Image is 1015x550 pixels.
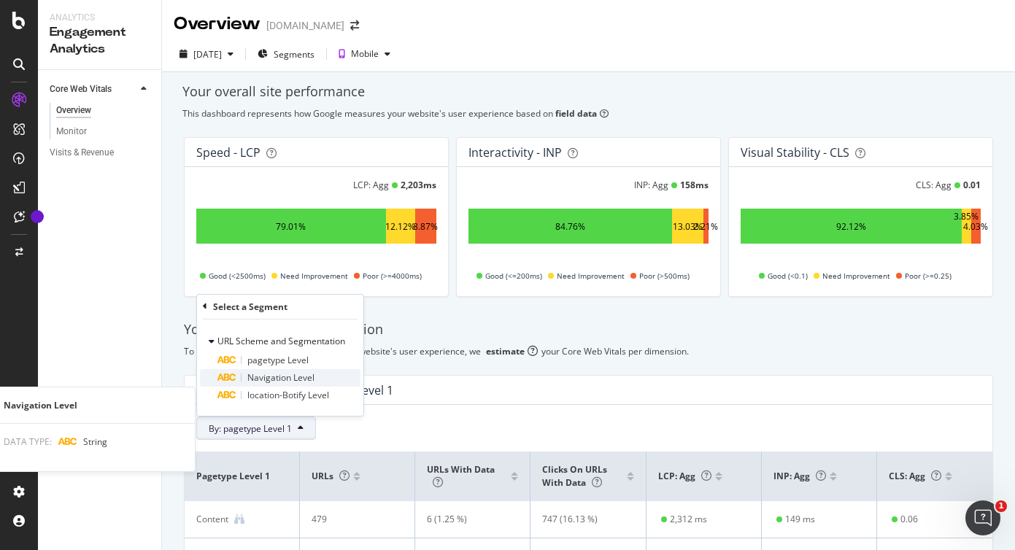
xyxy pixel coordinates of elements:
div: 479 [312,513,394,526]
div: 0.06 [900,513,918,526]
div: Interactivity - INP [468,145,562,160]
span: pagetype Level 1 [196,470,284,483]
div: Analytics [50,12,150,24]
button: [DATE] [174,42,239,66]
div: Mobile [351,50,379,58]
span: Need Improvement [280,267,348,284]
div: Overview [56,103,91,118]
div: 13.03% [673,220,703,233]
div: 92.12% [836,220,866,233]
div: Your overall site performance [182,82,995,101]
div: Speed - LCP [196,145,260,160]
div: 12.12% [385,220,415,233]
div: To help you identify where to improve your website's user experience, we your Core Web Vitals per... [184,345,993,357]
div: [DATE] [193,48,222,61]
div: 2,203 ms [401,179,436,191]
div: 2,312 ms [670,513,707,526]
span: By: pagetype Level 1 [209,422,292,435]
span: LCP: Agg [658,470,711,482]
a: Core Web Vitals [50,82,136,97]
iframe: Intercom live chat [965,500,1000,535]
div: [DOMAIN_NAME] [266,18,344,33]
div: Visits & Revenue [50,145,114,160]
span: Need Improvement [557,267,625,284]
div: Content [196,513,228,526]
a: Overview [56,103,151,118]
div: 79.01% [276,220,306,233]
span: URLs [312,470,350,482]
div: Tooltip anchor [31,210,44,223]
div: Core Web Vitals [50,82,112,97]
a: Monitor [56,124,151,139]
span: Segments [274,48,314,61]
span: Good (<0.1) [768,267,808,284]
span: Poor (>500ms) [639,267,690,284]
span: Clicks on URLs with data [542,463,607,489]
div: Visual Stability - CLS [741,145,849,160]
div: 8.87% [413,220,438,233]
div: Your performance by dimension [184,320,993,339]
div: Monitor [56,124,87,139]
button: Mobile [333,42,396,66]
div: Overview [174,12,260,36]
div: 2.21% [693,220,718,233]
div: 3.85% [954,210,979,242]
a: Visits & Revenue [50,145,151,160]
div: LCP: Agg [353,179,389,191]
span: 1 [995,500,1007,512]
button: By: pagetype Level 1 [196,417,316,440]
div: estimate [486,345,525,357]
span: INP: Agg [773,470,826,482]
span: URLs with data [427,463,495,489]
div: 84.76% [555,220,585,233]
div: 6 (1.25 %) [427,513,509,526]
span: Need Improvement [822,267,890,284]
div: This dashboard represents how Google measures your website's user experience based on [182,107,995,120]
span: Poor (>=0.25) [905,267,952,284]
div: CLS: Agg [916,179,952,191]
span: Good (<2500ms) [209,267,266,284]
div: 0.01 [963,179,981,191]
div: 4.03% [963,220,988,233]
div: 158 ms [680,179,709,191]
div: 149 ms [785,513,815,526]
span: Good (<=200ms) [485,267,542,284]
b: field data [555,107,597,120]
div: 747 (16.13 %) [542,513,625,526]
span: Poor (>=4000ms) [363,267,422,284]
span: CLS: Agg [889,470,941,482]
button: Segments [252,42,320,66]
div: INP: Agg [634,179,668,191]
div: Engagement Analytics [50,24,150,58]
div: arrow-right-arrow-left [350,20,359,31]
